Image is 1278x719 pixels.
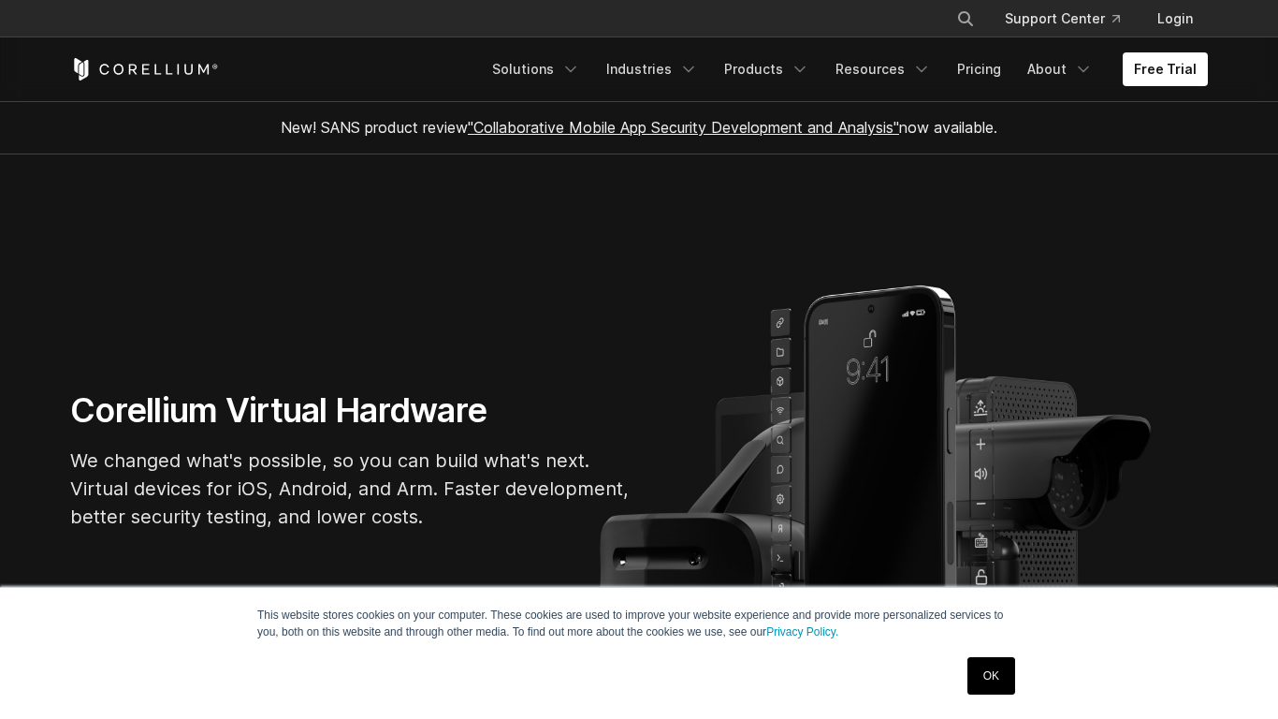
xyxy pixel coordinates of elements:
p: We changed what's possible, so you can build what's next. Virtual devices for iOS, Android, and A... [70,447,632,531]
a: Resources [824,52,942,86]
h1: Corellium Virtual Hardware [70,389,632,432]
div: Navigation Menu [934,2,1208,36]
a: Products [713,52,821,86]
div: Navigation Menu [481,52,1208,86]
a: About [1016,52,1104,86]
a: Industries [595,52,709,86]
a: Solutions [481,52,591,86]
a: Support Center [990,2,1135,36]
span: New! SANS product review now available. [281,118,997,137]
a: Privacy Policy. [766,625,838,638]
p: This website stores cookies on your computer. These cookies are used to improve your website expe... [257,607,1021,640]
a: Login [1142,2,1208,36]
a: Free Trial [1123,52,1208,86]
a: "Collaborative Mobile App Security Development and Analysis" [468,118,899,137]
a: OK [967,657,1015,695]
a: Corellium Home [70,58,219,81]
button: Search [949,2,982,36]
a: Pricing [946,52,1012,86]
